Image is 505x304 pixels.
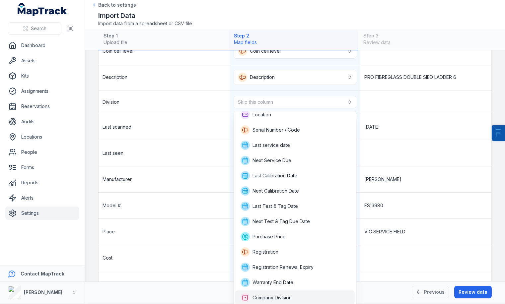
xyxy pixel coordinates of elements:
[252,264,314,271] span: Registration Renewal Expiry
[234,96,357,108] button: Skip this column
[252,249,278,255] span: Registration
[252,172,297,179] span: Last Calibration Date
[252,142,290,149] span: Last service date
[252,294,292,301] span: Company Division
[252,127,300,133] span: Serial Number / Code
[252,188,299,194] span: Next Calibration Date
[252,111,271,118] span: Location
[252,279,293,286] span: Warranty End Date
[252,233,286,240] span: Purchase Price
[252,218,310,225] span: Next Test & Tag Due Date
[252,203,298,210] span: Last Test & Tag Date
[252,157,291,164] span: Next Service Due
